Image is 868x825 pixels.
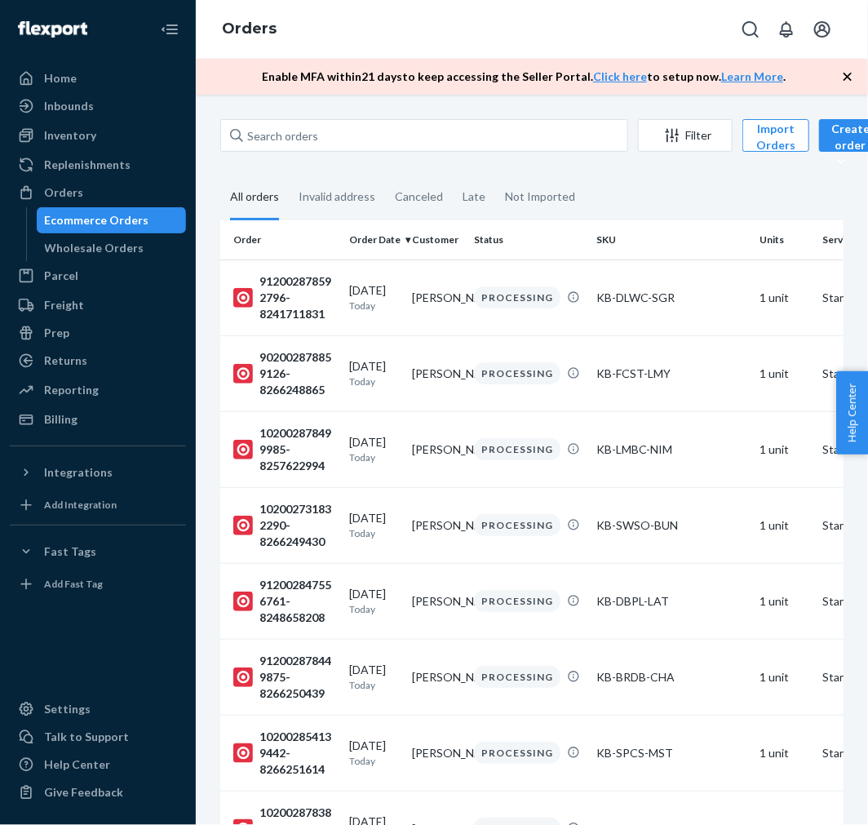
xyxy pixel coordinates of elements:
div: Settings [44,701,91,717]
div: PROCESSING [474,286,560,308]
a: Home [10,65,186,91]
div: 912002878449875-8266250439 [233,653,336,702]
div: [DATE] [349,510,399,540]
div: Parcel [44,268,78,284]
td: 1 unit [753,335,816,411]
a: Add Fast Tag [10,571,186,597]
a: Replenishments [10,152,186,178]
div: Add Fast Tag [44,577,103,591]
div: KB-BRDB-CHA [596,669,746,685]
div: Replenishments [44,157,131,173]
div: Inventory [44,127,96,144]
td: 1 unit [753,639,816,715]
div: Prep [44,325,69,341]
a: Returns [10,348,186,374]
div: PROCESSING [474,362,560,384]
a: Settings [10,696,186,722]
a: Orders [222,20,277,38]
div: 912002847556761-8248658208 [233,577,336,626]
div: Home [44,70,77,86]
a: Wholesale Orders [37,235,187,261]
p: Today [349,602,399,616]
div: PROCESSING [474,742,560,764]
a: Billing [10,406,186,432]
div: Reporting [44,382,99,398]
td: [PERSON_NAME] [405,715,468,791]
td: [PERSON_NAME] [405,639,468,715]
div: Canceled [395,175,443,218]
td: 1 unit [753,411,816,487]
p: Today [349,450,399,464]
div: PROCESSING [474,438,560,460]
div: KB-DBPL-LAT [596,593,746,610]
button: Integrations [10,459,186,486]
div: Add Integration [44,498,117,512]
th: Order [220,220,343,259]
div: KB-DLWC-SGR [596,290,746,306]
div: PROCESSING [474,590,560,612]
button: Give Feedback [10,779,186,805]
div: Ecommerce Orders [45,212,149,228]
div: Integrations [44,464,113,481]
div: Wholesale Orders [45,240,144,256]
div: KB-FCST-LMY [596,366,746,382]
div: [DATE] [349,738,399,768]
p: Today [349,526,399,540]
a: Help Center [10,752,186,778]
div: Give Feedback [44,784,123,801]
div: 902002878859126-8266248865 [233,349,336,398]
p: Today [349,678,399,692]
a: Freight [10,292,186,318]
div: Talk to Support [44,729,129,745]
th: SKU [590,220,753,259]
img: Flexport logo [18,21,87,38]
button: Fast Tags [10,539,186,565]
div: 102002878499985-8257622994 [233,425,336,474]
div: KB-LMBC-NIM [596,441,746,458]
td: 1 unit [753,487,816,563]
p: Enable MFA within 21 days to keep accessing the Seller Portal. to setup now. . [262,69,786,85]
a: Reporting [10,377,186,403]
div: KB-SPCS-MST [596,745,746,761]
a: Inbounds [10,93,186,119]
input: Search orders [220,119,628,152]
div: Invalid address [299,175,375,218]
button: Import Orders [742,119,809,152]
button: Help Center [836,371,868,455]
th: Units [753,220,816,259]
div: [DATE] [349,434,399,464]
div: All orders [230,175,279,220]
a: Inventory [10,122,186,149]
div: Inbounds [44,98,94,114]
td: 1 unit [753,715,816,791]
div: 912002878592796-8241711831 [233,273,336,322]
button: Open account menu [806,13,839,46]
a: Prep [10,320,186,346]
div: [DATE] [349,358,399,388]
div: KB-SWSO-BUN [596,517,746,534]
button: Open Search Box [734,13,767,46]
button: Filter [638,119,733,152]
div: PROCESSING [474,666,560,688]
a: Click here [593,69,647,83]
p: Today [349,375,399,388]
ol: breadcrumbs [209,6,290,53]
td: [PERSON_NAME] [405,335,468,411]
a: Add Integration [10,492,186,518]
div: 102002731832290-8266249430 [233,501,336,550]
td: [PERSON_NAME] [405,487,468,563]
td: [PERSON_NAME] [405,563,468,639]
a: Talk to Support [10,724,186,750]
p: Today [349,754,399,768]
div: Not Imported [505,175,575,218]
div: Fast Tags [44,543,96,560]
div: Late [463,175,485,218]
div: Help Center [44,756,110,773]
div: Customer [412,233,462,246]
td: 1 unit [753,563,816,639]
td: [PERSON_NAME] [405,259,468,335]
div: [DATE] [349,282,399,313]
div: Freight [44,297,84,313]
th: Order Date [343,220,405,259]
